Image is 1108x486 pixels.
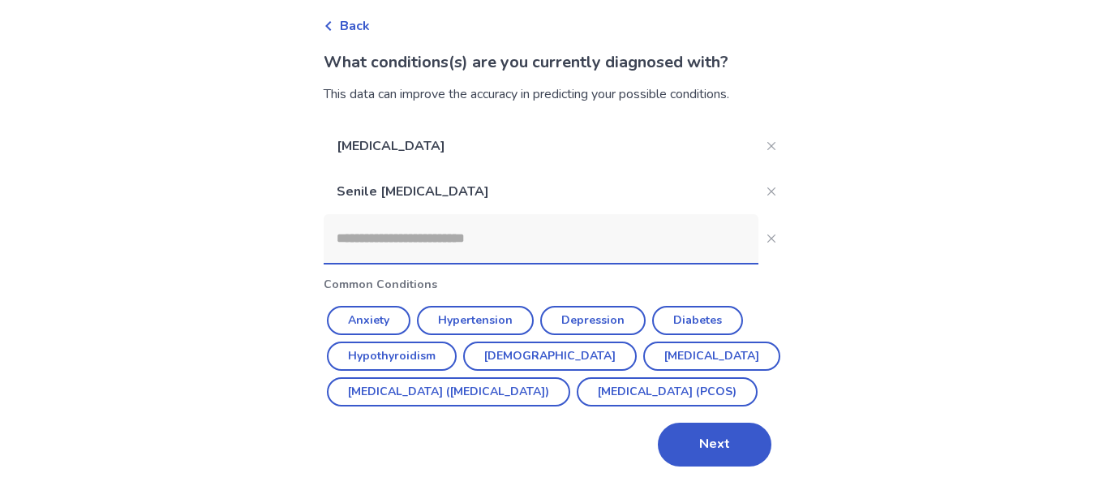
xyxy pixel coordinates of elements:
button: Depression [540,306,646,335]
div: This data can improve the accuracy in predicting your possible conditions. [324,84,784,104]
button: Close [758,178,784,204]
input: Close [324,214,758,263]
span: Back [340,16,370,36]
button: Close [758,226,784,252]
p: [MEDICAL_DATA] [324,123,758,169]
button: [DEMOGRAPHIC_DATA] [463,342,637,371]
p: Senile [MEDICAL_DATA] [324,169,758,214]
p: Common Conditions [324,276,784,293]
button: [MEDICAL_DATA] [643,342,780,371]
button: [MEDICAL_DATA] (PCOS) [577,377,758,406]
button: [MEDICAL_DATA] ([MEDICAL_DATA]) [327,377,570,406]
button: Next [658,423,771,467]
button: Close [758,133,784,159]
button: Hypothyroidism [327,342,457,371]
button: Diabetes [652,306,743,335]
button: Anxiety [327,306,410,335]
button: Hypertension [417,306,534,335]
p: What conditions(s) are you currently diagnosed with? [324,50,784,75]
